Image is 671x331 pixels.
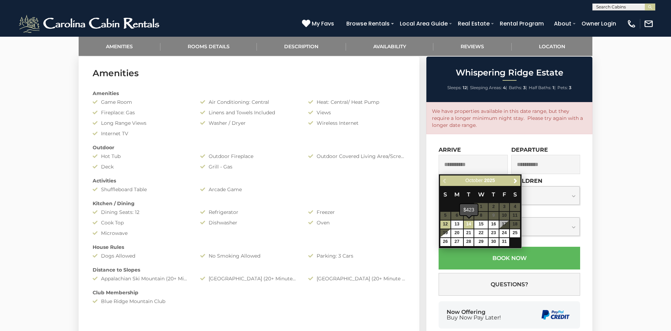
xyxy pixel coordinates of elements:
[303,153,411,160] div: Outdoor Covered Living Area/Screened Porch
[87,99,195,106] div: Game Room
[439,146,461,153] label: Arrive
[87,252,195,259] div: Dogs Allowed
[489,229,499,237] a: 23
[195,209,303,216] div: Refrigerator
[346,37,434,56] a: Availability
[511,178,542,184] label: Children
[195,186,303,193] div: Arcade Game
[509,83,527,92] li: |
[470,83,507,92] li: |
[478,191,484,198] span: Wednesday
[484,178,495,183] span: 2025
[303,275,411,282] div: [GEOGRAPHIC_DATA] (20+ Minute Drive)
[447,85,462,90] span: Sleeps:
[553,85,554,90] strong: 1
[644,19,654,29] img: mail-regular-white.png
[454,17,493,30] a: Real Estate
[557,85,568,90] span: Pets:
[529,85,551,90] span: Half Baths:
[467,191,470,198] span: Tuesday
[433,37,512,56] a: Reviews
[523,85,526,90] strong: 3
[464,221,474,229] a: 14
[489,238,499,246] a: 30
[466,178,483,183] span: October
[451,221,463,229] a: 13
[447,315,501,321] span: Buy Now Pay Later!
[474,229,488,237] a: 22
[87,153,195,160] div: Hot Tub
[454,191,460,198] span: Monday
[87,130,195,137] div: Internet TV
[451,229,463,237] a: 20
[512,37,593,56] a: Location
[396,17,451,30] a: Local Area Guide
[440,229,450,237] a: 19
[439,273,580,296] button: Questions?
[303,109,411,116] div: Views
[474,238,488,246] a: 29
[195,252,303,259] div: No Smoking Allowed
[195,219,303,226] div: Dishwasher
[492,191,495,198] span: Thursday
[87,109,195,116] div: Fireplace: Gas
[447,309,501,321] div: Now Offering
[511,146,548,153] label: Departure
[93,67,405,79] h3: Amenities
[447,83,468,92] li: |
[87,144,411,151] div: Outdoor
[569,85,571,90] strong: 3
[87,298,195,305] div: Blue Ridge Mountain Club
[550,17,575,30] a: About
[87,120,195,127] div: Long Range Views
[87,275,195,282] div: Appalachian Ski Mountain (20+ Minute Drive)
[87,289,411,296] div: Club Membership
[195,275,303,282] div: [GEOGRAPHIC_DATA] (20+ Minutes Drive)
[303,252,411,259] div: Parking: 3 Cars
[87,266,411,273] div: Distance to Slopes
[87,230,195,237] div: Microwave
[87,200,411,207] div: Kitchen / Dining
[439,247,580,269] button: Book Now
[451,238,463,246] a: 27
[160,37,257,56] a: Rooms Details
[87,90,411,97] div: Amenities
[87,163,195,170] div: Deck
[312,19,334,28] span: My Favs
[503,85,506,90] strong: 4
[529,83,556,92] li: |
[463,85,467,90] strong: 12
[474,221,488,229] a: 15
[432,108,587,129] p: We have properties available in this date range, but they require a longer minimum night stay. Pl...
[443,191,447,198] span: Sunday
[513,178,518,184] span: Next
[511,177,520,185] a: Next
[87,186,195,193] div: Shuffleboard Table
[87,244,411,251] div: House Rules
[17,13,163,34] img: White-1-2.png
[510,229,520,237] a: 25
[87,177,411,184] div: Activities
[428,68,591,77] h2: Whispering Ridge Estate
[440,221,450,229] a: 12
[195,109,303,116] div: Linens and Towels Included
[195,163,303,170] div: Grill - Gas
[513,191,517,198] span: Saturday
[303,219,411,226] div: Oven
[460,204,478,215] div: $423
[470,85,502,90] span: Sleeping Areas:
[303,120,411,127] div: Wireless Internet
[578,17,620,30] a: Owner Login
[87,209,195,216] div: Dining Seats: 12
[195,120,303,127] div: Washer / Dryer
[87,219,195,226] div: Cook Top
[195,99,303,106] div: Air Conditioning: Central
[499,229,510,237] a: 24
[303,209,411,216] div: Freezer
[195,153,303,160] div: Outdoor Fireplace
[302,19,336,28] a: My Favs
[303,99,411,106] div: Heat: Central/ Heat Pump
[496,17,547,30] a: Rental Program
[343,17,393,30] a: Browse Rentals
[627,19,636,29] img: phone-regular-white.png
